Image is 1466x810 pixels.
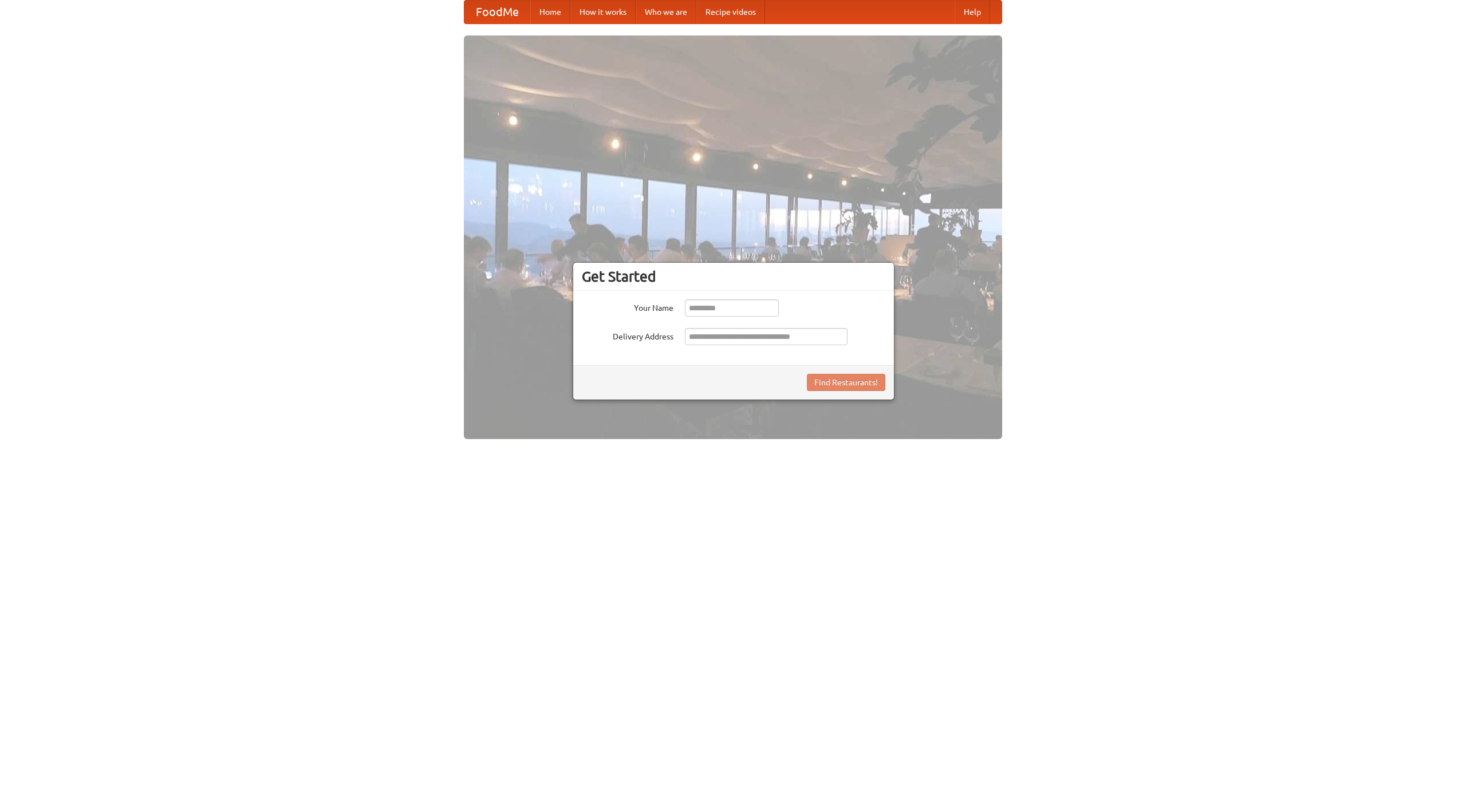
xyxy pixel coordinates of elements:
h3: Get Started [582,268,885,285]
button: Find Restaurants! [807,374,885,391]
label: Delivery Address [582,328,673,342]
a: Who we are [636,1,696,23]
a: FoodMe [464,1,530,23]
a: How it works [570,1,636,23]
label: Your Name [582,299,673,314]
a: Help [955,1,990,23]
a: Home [530,1,570,23]
a: Recipe videos [696,1,765,23]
